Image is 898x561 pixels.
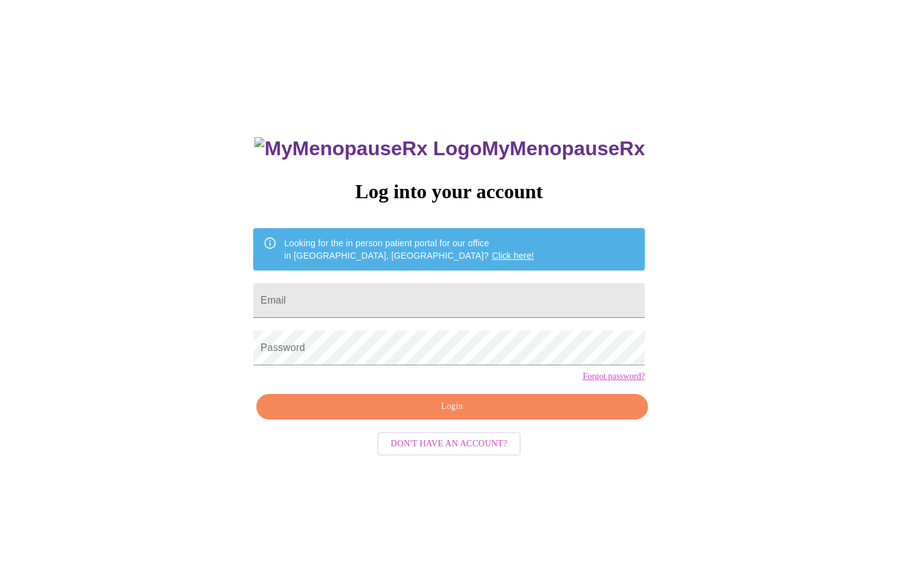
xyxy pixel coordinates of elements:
h3: MyMenopauseRx [254,137,645,160]
button: Don't have an account? [377,432,521,456]
a: Don't have an account? [374,437,524,448]
span: Login [271,399,634,415]
button: Login [256,394,648,420]
span: Don't have an account? [391,436,508,452]
a: Click here! [492,251,534,261]
img: MyMenopauseRx Logo [254,137,481,160]
h3: Log into your account [253,180,645,203]
div: Looking for the in person patient portal for our office in [GEOGRAPHIC_DATA], [GEOGRAPHIC_DATA]? [284,232,534,267]
a: Forgot password? [582,372,645,381]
